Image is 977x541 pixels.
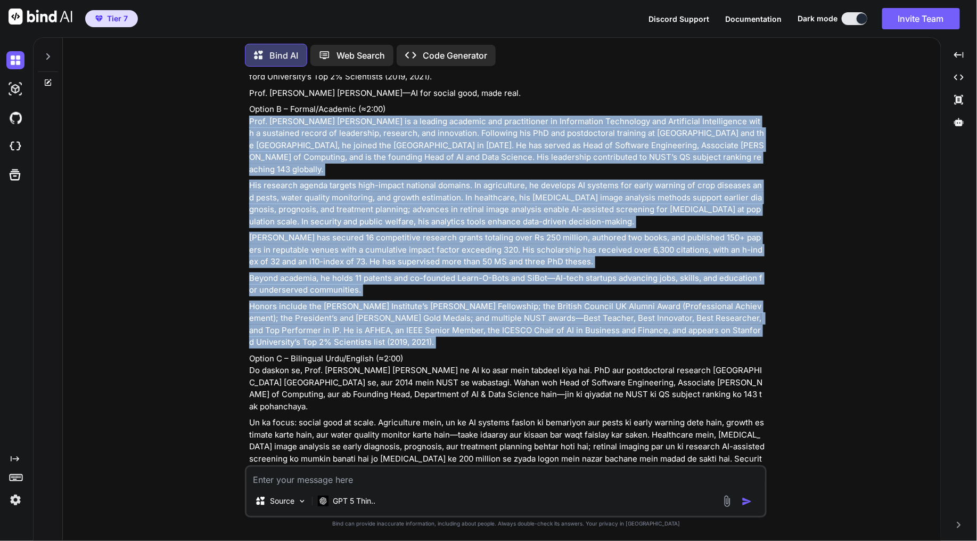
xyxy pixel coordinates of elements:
[298,497,307,506] img: Pick Models
[270,496,294,506] p: Source
[249,87,765,100] p: Prof. [PERSON_NAME] [PERSON_NAME]—AI for social good, made real.
[742,496,752,507] img: icon
[249,301,765,349] p: Honors include the [PERSON_NAME] Institute’s [PERSON_NAME] Fellowship; the British Council UK Alu...
[423,49,487,62] p: Code Generator
[9,9,72,25] img: Bind AI
[318,496,329,506] img: GPT 5 Thinking High
[648,14,709,23] span: Discord Support
[6,51,24,69] img: darkChat
[249,180,765,228] p: His research agenda targets high-impact national domains. In agriculture, he develops AI systems ...
[336,49,385,62] p: Web Search
[882,8,960,29] button: Invite Team
[85,10,138,27] button: premiumTier 7
[6,109,24,127] img: githubDark
[725,13,782,25] button: Documentation
[249,272,765,296] p: Beyond academia, he holds 11 patents and co-founded Learn-O-Bots and SiBot—AI-tech startups advan...
[6,491,24,509] img: settings
[798,13,838,24] span: Dark mode
[107,13,128,24] span: Tier 7
[249,353,765,413] p: Option C – Bilingual Urdu/English (≈2:00) Do daskon se, Prof. [PERSON_NAME] [PERSON_NAME] ne AI k...
[95,15,103,22] img: premium
[249,232,765,268] p: [PERSON_NAME] has secured 16 competitive research grants totaling over Rs 250 million, authored t...
[245,520,767,528] p: Bind can provide inaccurate information, including about people. Always double-check its answers....
[6,138,24,156] img: cloudideIcon
[333,496,375,506] p: GPT 5 Thin..
[269,49,298,62] p: Bind AI
[249,103,765,175] p: Option B – Formal/Academic (≈2:00) Prof. [PERSON_NAME] [PERSON_NAME] is a leading academic and pr...
[721,495,733,507] img: attachment
[648,13,709,25] button: Discord Support
[249,417,765,477] p: Un ka focus: social good at scale. Agriculture mein, un ke AI systems faslon ki bemariyon aur pes...
[725,14,782,23] span: Documentation
[6,80,24,98] img: darkAi-studio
